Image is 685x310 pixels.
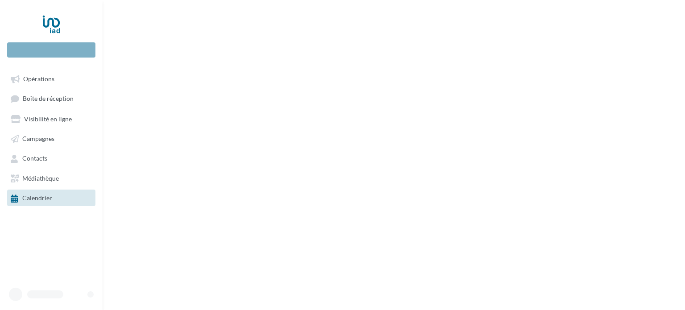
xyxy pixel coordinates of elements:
a: Visibilité en ligne [5,111,97,127]
a: Boîte de réception [5,90,97,107]
a: Calendrier [5,190,97,206]
a: Médiathèque [5,170,97,186]
span: Contacts [22,155,47,162]
span: Visibilité en ligne [24,115,72,123]
span: Campagnes [22,135,54,142]
div: Nouvelle campagne [7,42,95,58]
a: Campagnes [5,130,97,146]
a: Opérations [5,70,97,87]
span: Opérations [23,75,54,83]
span: Médiathèque [22,174,59,182]
a: Contacts [5,150,97,166]
span: Boîte de réception [23,95,74,103]
span: Calendrier [22,194,52,202]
